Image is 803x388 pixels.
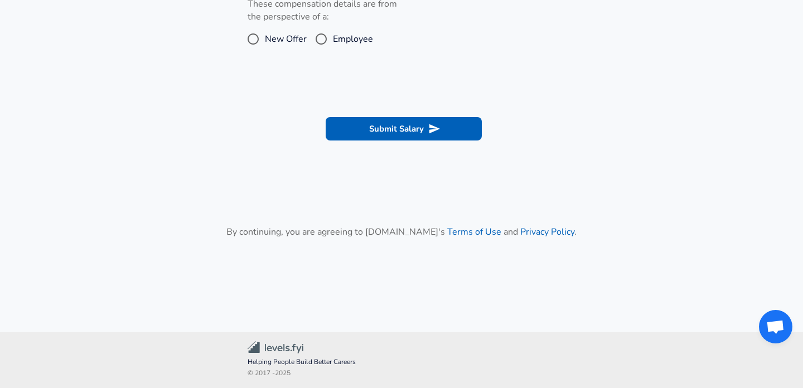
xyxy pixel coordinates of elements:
div: Open chat [759,310,792,343]
a: Privacy Policy [520,226,574,238]
button: Submit Salary [326,117,482,140]
span: Employee [333,32,373,46]
a: Terms of Use [447,226,501,238]
img: Levels.fyi Community [248,341,303,354]
span: © 2017 - 2025 [248,368,555,379]
span: Helping People Build Better Careers [248,357,555,368]
span: New Offer [265,32,307,46]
